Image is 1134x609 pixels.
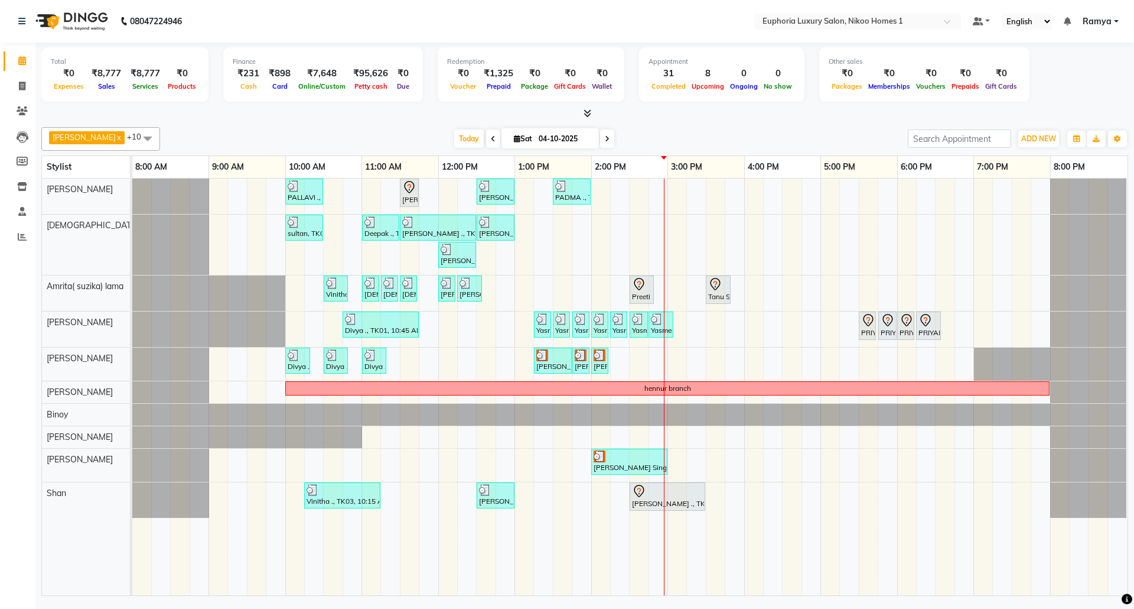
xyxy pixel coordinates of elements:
div: PRIYANKA ., TK18, 05:30 PM-05:35 PM, EL-Eyebrows Threading [860,313,875,338]
div: ₹0 [518,67,551,80]
div: Yasmeen ., TK15, 01:45 PM-01:55 PM, EP-Change of Nail Paint Lacquer [573,313,588,336]
input: 2025-10-04 [535,130,594,148]
span: Online/Custom [295,82,348,90]
span: Amrita( suzika) lama [47,281,123,291]
div: Vinitha ., TK03, 10:30 AM-10:50 AM, EL-Upperlip Threading [325,277,347,300]
a: 2:00 PM [592,158,629,176]
span: Expenses [51,82,87,90]
div: ₹0 [551,67,589,80]
a: 7:00 PM [974,158,1011,176]
div: [PERSON_NAME] ., TK16, 12:30 PM-01:00 PM, EL-HAIR CUT (Senior Stylist) with hairwash MEN [478,484,513,507]
span: Ramya [1083,15,1112,28]
div: ₹0 [589,67,615,80]
div: sultan, TK08, 10:00 AM-10:30 AM, EL-Kid Cut (Below 8 Yrs) BOY [286,216,322,239]
div: Other sales [829,57,1020,67]
span: Vouchers [913,82,949,90]
span: [DEMOGRAPHIC_DATA] [47,220,139,231]
div: PRIYANKA ., TK18, 06:15 PM-06:35 PM, EP-Under Arms Intimate [917,313,940,338]
div: Yasmeen ., TK15, 02:00 PM-02:05 PM, EL-Eyebrows Threading [592,313,607,336]
span: Prepaid [484,82,514,90]
div: ₹0 [865,67,913,80]
span: Petty cash [351,82,390,90]
span: Today [454,129,484,148]
a: 11:00 AM [362,158,405,176]
span: Package [518,82,551,90]
span: No show [761,82,795,90]
span: Sat [511,134,535,143]
div: ₹0 [447,67,479,80]
div: [PERSON_NAME] ., TK11, 12:00 PM-12:30 PM, EL-HAIR CUT (Senior Stylist) with hairwash MEN [439,244,475,266]
div: 31 [649,67,689,80]
div: Appointment [649,57,795,67]
span: Completed [649,82,689,90]
div: Tanu Shree ., TK17, 03:30 PM-03:50 PM, EP-Full Arms Cream Wax [707,277,729,302]
div: Yasmeen ., TK15, 01:30 PM-01:35 PM, EL-Chin / Neck Threading [554,313,569,336]
div: Yasmeen ., TK15, 01:15 PM-01:20 PM, EL-Upperlip Threading [535,313,550,336]
div: ₹1,325 [479,67,518,80]
span: Due [394,82,412,90]
div: Deepak ., TK09, 11:00 AM-11:30 AM, EL-Kid Cut (Below 8 Yrs) BOY [363,216,398,239]
div: [PERSON_NAME] ., TK12, 11:30 AM-12:30 PM, EL-HAIR CUT (Senior Stylist) with hairwash MEN,EP-[PERS... [401,216,475,239]
a: 10:00 AM [286,158,328,176]
input: Search Appointment [908,129,1011,148]
div: ₹0 [982,67,1020,80]
span: Memberships [865,82,913,90]
span: Binoy [47,409,68,420]
div: ₹8,777 [87,67,126,80]
a: 5:00 PM [821,158,858,176]
img: logo [30,5,111,38]
span: [PERSON_NAME] [47,317,113,328]
div: ₹231 [233,67,264,80]
b: 08047224946 [130,5,182,38]
div: Divya ., TK01, 11:00 AM-11:20 AM, EP-Full Legs Cream Wax [363,349,385,372]
div: PRIYANKA ., TK18, 05:45 PM-06:00 PM, EP-Upperlip Intimate [879,313,895,338]
div: [DEMOGRAPHIC_DATA] ., TK06, 11:00 AM-11:05 AM, EL-Eyebrows Threading [363,277,378,300]
div: Yasmeen ., TK15, 02:45 PM-03:05 PM, EP-Under Arms Intimate [650,313,672,336]
div: Preeti ., TK04, 02:30 PM-02:50 PM, EL-Eyebrows Threading [631,277,653,302]
span: Sales [95,82,118,90]
div: PRIYANKA ., TK18, 06:00 PM-06:05 PM, EP-Chin / Neck Intimate [898,313,913,338]
div: [PERSON_NAME] ., TK17, 02:30 PM-03:30 PM, EP-Artistic Cut - Creative Stylist [631,484,704,509]
div: [PERSON_NAME] Sing, TK14, 01:45 PM-01:50 PM, EL-Eyebrows Threading [573,349,588,372]
span: [PERSON_NAME] [53,132,116,142]
span: Upcoming [689,82,727,90]
span: Gift Cards [551,82,589,90]
span: +10 [127,132,150,141]
span: [PERSON_NAME] [47,353,113,364]
span: ADD NEW [1021,134,1056,143]
div: ₹0 [949,67,982,80]
a: 4:00 PM [745,158,782,176]
a: 1:00 PM [515,158,552,176]
span: Shan [47,488,66,498]
span: Products [165,82,199,90]
div: 0 [761,67,795,80]
a: 8:00 AM [132,158,170,176]
div: [DEMOGRAPHIC_DATA] ., TK06, 11:30 AM-11:35 AM, EL-Upperlip Threading [401,277,416,300]
div: [PERSON_NAME] ., TK11, 12:15 PM-12:35 PM, EL-Forehead Threading [458,277,481,300]
div: Redemption [447,57,615,67]
div: Yasmeen ., TK15, 02:15 PM-02:25 PM, EP-Change of Nail Paint Lacquer [611,313,626,336]
span: Ongoing [727,82,761,90]
span: Voucher [447,82,479,90]
div: [PERSON_NAME] Sing, TK14, 01:15 PM-01:45 PM, EP-Foot Massage (30 Mins) [535,349,571,372]
a: x [116,132,121,142]
div: Finance [233,57,413,67]
span: Stylist [47,161,71,172]
div: Divya ., TK01, 10:00 AM-10:20 AM, EP-Under Arms Intimate [286,349,309,372]
div: ₹95,626 [348,67,393,80]
div: [PERSON_NAME] ., TK10, 12:30 PM-01:00 PM, EL-HAIR CUT (Senior Stylist) with hairwash MEN [478,216,513,239]
div: ₹898 [264,67,295,80]
div: [PERSON_NAME] Sing, TK14, 02:00 PM-03:00 PM, EP-Color My Root CT [592,451,666,473]
div: PADMA ., TK13, 01:30 PM-02:00 PM, EL-HAIR CUT (Junior Stylist) with hairwash MEN [554,180,589,203]
div: [PERSON_NAME] ., TK02, 11:30 AM-11:45 AM, EP-[PERSON_NAME] Trim/Design MEN [401,180,418,205]
div: Total [51,57,199,67]
div: [PERSON_NAME] Sing, TK14, 02:00 PM-02:05 PM, EL-Upperlip Threading [592,349,607,372]
span: [PERSON_NAME] [47,387,113,397]
span: [PERSON_NAME] [47,454,113,465]
div: 8 [689,67,727,80]
div: PALLAVI ., TK07, 10:00 AM-10:30 AM, EL-Kid Cut (Below 8 Yrs) BOY [286,180,322,203]
div: [DEMOGRAPHIC_DATA] ., TK06, 11:15 AM-11:20 AM, EL-Eyebrows Threading [382,277,397,300]
a: 3:00 PM [668,158,705,176]
span: Wallet [589,82,615,90]
span: [PERSON_NAME] [47,432,113,442]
